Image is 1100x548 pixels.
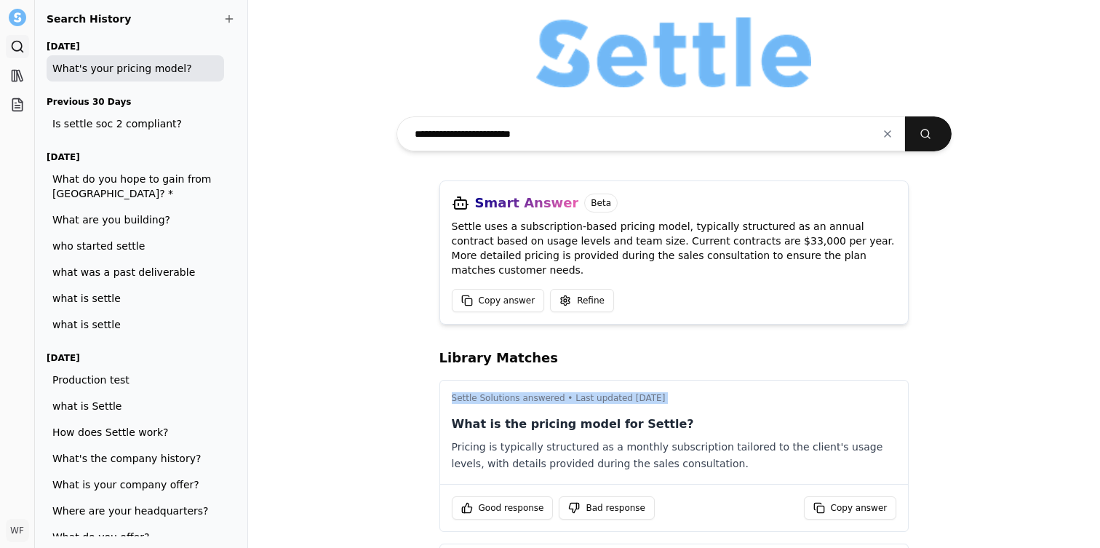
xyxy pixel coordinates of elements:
[52,425,218,440] span: How does Settle work?
[52,291,218,306] span: what is settle
[6,519,29,542] button: WF
[52,172,218,201] span: What do you hope to gain from [GEOGRAPHIC_DATA]? *
[584,194,618,213] span: Beta
[47,148,224,166] h3: [DATE]
[831,502,888,514] span: Copy answer
[9,9,26,26] img: Settle
[52,116,218,131] span: Is settle soc 2 compliant?
[52,530,218,544] span: What do you offer?
[52,61,218,76] span: What's your pricing model?
[479,295,535,306] span: Copy answer
[452,416,897,433] p: What is the pricing model for Settle?
[479,502,544,514] span: Good response
[52,504,218,518] span: Where are your headquarters?
[47,38,224,55] h3: [DATE]
[452,496,554,520] button: Good response
[452,289,545,312] button: Copy answer
[804,496,897,520] button: Copy answer
[6,35,29,58] a: Search
[52,265,218,279] span: what was a past deliverable
[6,64,29,87] a: Library
[452,219,897,277] p: Settle uses a subscription-based pricing model, typically structured as an annual contract based ...
[536,17,811,87] img: Organization logo
[47,349,224,367] h3: [DATE]
[52,239,218,253] span: who started settle
[439,348,909,368] h2: Library Matches
[52,399,218,413] span: what is Settle
[870,121,905,147] button: Clear input
[52,317,218,332] span: what is settle
[586,502,645,514] span: Bad response
[47,12,236,26] h2: Search History
[452,392,897,404] p: Settle Solutions answered • Last updated [DATE]
[52,373,218,387] span: Production test
[550,289,614,312] button: Refine
[6,93,29,116] a: Projects
[52,477,218,492] span: What is your company offer?
[52,213,218,227] span: What are you building?
[6,6,29,29] button: Settle
[475,193,579,213] h3: Smart Answer
[577,295,605,306] span: Refine
[559,496,655,520] button: Bad response
[452,439,897,472] div: Pricing is typically structured as a monthly subscription tailored to the client's usage levels, ...
[52,451,218,466] span: What's the company history?
[47,93,224,111] h3: Previous 30 Days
